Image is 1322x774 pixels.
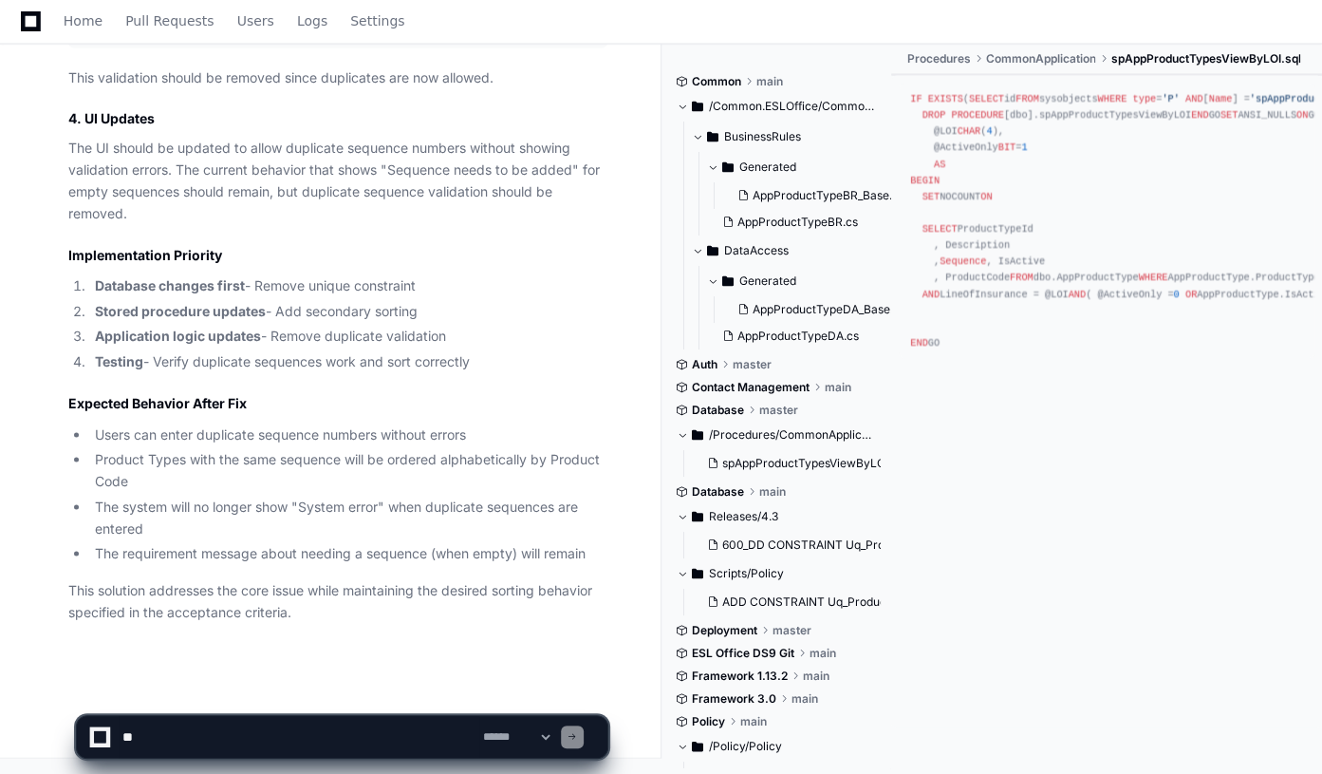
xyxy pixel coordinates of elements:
span: ON [1296,110,1308,122]
span: WHERE [1098,93,1127,104]
strong: Testing [95,353,143,369]
li: - Remove duplicate validation [89,326,607,348]
span: PROCEDURE [951,110,1003,122]
button: Generated [707,266,908,296]
button: AppProductTypeBR.cs [715,209,897,236]
span: ON [980,191,992,202]
button: BusinessRules [692,122,893,152]
button: Scripts/Policy [677,558,878,589]
button: AppProductTypeBR_Base.cs [730,182,904,209]
button: /Procedures/CommonApplication [677,420,878,450]
span: main [759,484,786,500]
span: END [910,337,927,349]
strong: Stored procedure updates [95,303,266,319]
span: Home [64,15,102,27]
span: master [733,357,772,372]
span: Common [692,74,741,89]
span: spAppProductTypesViewByLOI.sql [722,456,906,471]
span: BEGIN [910,175,940,186]
span: Generated [739,160,796,175]
span: SELECT [922,223,958,235]
button: AppProductTypeDA_Base.cs [730,296,905,323]
span: Framework 1.13.2 [692,669,788,684]
li: - Add secondary sorting [89,301,607,323]
span: main [803,669,829,684]
span: AND [1069,289,1086,300]
li: - Remove unique constraint [89,275,607,297]
svg: Directory [692,424,703,446]
span: master [773,623,811,638]
svg: Directory [707,239,718,262]
span: AND [1185,93,1202,104]
span: Generated [739,274,796,289]
span: AND [922,289,940,300]
h3: 4. UI Updates [68,109,607,128]
span: DROP [922,110,946,122]
span: SET [922,191,940,202]
span: AppProductTypeDA_Base.cs [753,302,905,317]
span: CHAR [958,126,981,138]
svg: Directory [722,156,734,179]
p: The UI should be updated to allow duplicate sequence numbers without showing validation errors. T... [68,138,607,224]
span: CommonApplication [985,51,1095,66]
span: spAppProductTypesViewByLOI.sql [1110,51,1300,66]
li: The requirement message about needing a sequence (when empty) will remain [89,543,607,565]
button: DataAccess [692,236,893,266]
li: The system will no longer show "System error" when duplicate sequences are entered [89,497,607,540]
span: BIT [998,142,1015,154]
button: Releases/4.3 [677,501,878,532]
span: 600_DD CONSTRAINT Uq_ProductTypeId_Sequence.sql [722,538,1021,553]
span: Procedures [906,51,970,66]
span: Scripts/Policy [709,566,784,581]
span: AppProductTypeDA.cs [737,329,859,344]
span: Logs [297,15,327,27]
span: ADD CONSTRAINT Uq_ProductTypeId_Sequence.sql [722,595,1003,610]
span: type [1133,93,1157,104]
span: AppProductTypeBR.cs [737,215,858,230]
span: Contact Management [692,380,810,395]
button: Generated [707,152,908,182]
span: Releases/4.3 [709,509,778,524]
svg: Directory [722,270,734,293]
button: ADD CONSTRAINT Uq_ProductTypeId_Sequence.sql [699,589,882,615]
span: SELECT [969,93,1004,104]
span: 'P' [1162,93,1179,104]
span: AppProductTypeBR_Base.cs [753,188,904,203]
span: 1 [1021,142,1027,154]
span: Database [692,403,744,418]
strong: Database changes first [95,277,245,293]
span: EXISTS [928,93,963,104]
p: This solution addresses the core issue while maintaining the desired sorting behavior specified i... [68,580,607,624]
button: AppProductTypeDA.cs [715,323,897,349]
span: AS [934,159,945,170]
span: BusinessRules [724,129,801,144]
span: master [759,403,798,418]
strong: Application logic updates [95,328,261,344]
span: END [1191,110,1208,122]
span: WHERE [1139,273,1168,284]
span: Auth [692,357,717,372]
svg: Directory [692,95,703,118]
span: FROM [1015,93,1039,104]
span: main [810,646,836,661]
span: /Procedures/CommonApplication [709,427,878,443]
span: Users [237,15,274,27]
li: - Verify duplicate sequences work and sort correctly [89,351,607,373]
svg: Directory [707,125,718,148]
p: This validation should be removed since duplicates are now allowed. [68,67,607,89]
button: 600_DD CONSTRAINT Uq_ProductTypeId_Sequence.sql [699,532,882,558]
span: 0 [1174,289,1180,300]
span: /Common.ESLOffice/Common.ESLOffice.BusinessLogic [709,99,878,114]
svg: Directory [692,562,703,585]
span: ESL Office DS9 Git [692,646,794,661]
span: main [756,74,783,89]
span: Sequence [940,256,986,268]
span: Name [1209,93,1233,104]
span: main [825,380,851,395]
span: SET [1220,110,1238,122]
svg: Directory [692,505,703,528]
span: DataAccess [724,243,789,258]
span: Settings [350,15,404,27]
div: ( id sysobjects = [ ] = ) [dbo].spAppProductTypesViewByLOI GO ANSI_NULLS GO QUOTED_IDENTIFIER GO ... [910,91,1303,351]
span: 4 [986,126,992,138]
